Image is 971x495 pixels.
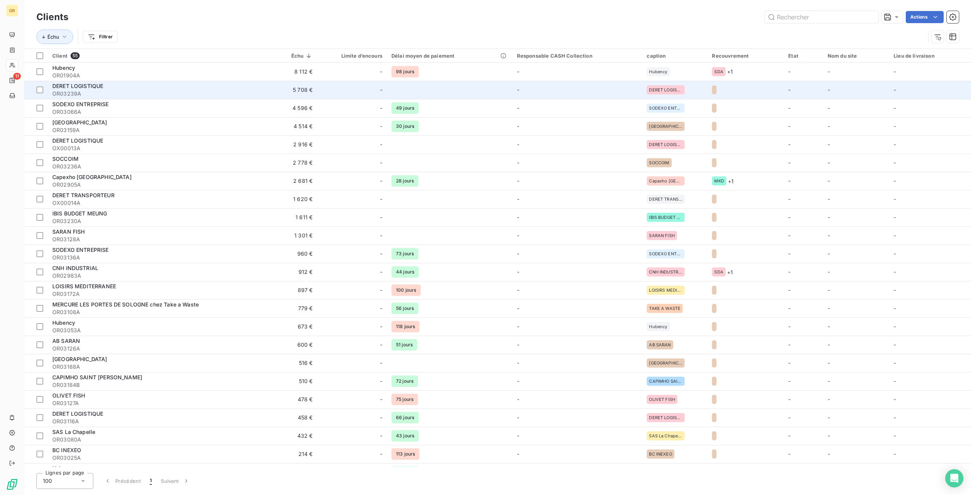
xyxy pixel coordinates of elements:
span: 60 jours [391,467,419,478]
span: - [517,305,519,311]
span: TAKE A WASTE [649,306,680,311]
span: CAPIMHO SAINT [PERSON_NAME] [52,374,142,380]
td: 4 596 € [250,99,317,117]
span: - [828,214,830,220]
span: - [828,323,830,330]
span: [GEOGRAPHIC_DATA] [52,119,107,126]
span: OR02905A [52,181,245,189]
span: - [894,360,896,366]
td: 1 301 € [250,226,317,245]
td: 214 € [250,445,317,463]
span: DERET LOGISTIQUE [52,83,103,89]
span: - [788,341,790,348]
span: BC INEXEO [649,452,672,456]
span: 100 jours [391,284,421,296]
span: - [380,86,382,94]
span: BC INEXEO [52,447,81,453]
span: CAPIMHO SAINT [PERSON_NAME] [649,379,682,383]
span: - [517,378,519,384]
span: - [894,196,896,202]
span: 11 [13,73,21,80]
span: - [788,196,790,202]
td: 432 € [250,427,317,445]
span: - [517,323,519,330]
span: - [380,68,382,75]
div: Open Intercom Messenger [945,469,963,487]
span: OR03025A [52,454,245,462]
span: - [788,232,790,239]
span: - [517,269,519,275]
span: OR03188A [52,363,245,371]
span: OR03136A [52,254,245,261]
span: - [380,323,382,330]
span: OR03116A [52,418,245,425]
span: - [828,305,830,311]
span: 98 jours [391,66,419,77]
span: - [517,287,519,293]
td: 960 € [250,245,317,263]
span: MKD [714,179,724,183]
span: - [894,105,896,111]
span: - [517,414,519,421]
span: - [894,178,896,184]
span: 113 jours [391,448,420,460]
div: Recouvrement [712,53,779,59]
span: 75 jours [391,394,418,405]
span: 66 jours [391,412,419,423]
span: - [894,214,896,220]
span: - [894,414,896,421]
span: - [788,68,790,75]
span: - [894,451,896,457]
span: - [380,141,382,148]
span: Échu [47,34,59,40]
span: - [894,269,896,275]
span: - [828,105,830,111]
span: - [788,396,790,402]
span: - [517,178,519,184]
button: Actions [906,11,944,23]
span: - [788,86,790,93]
span: - [788,178,790,184]
h3: Clients [36,10,68,24]
div: GR [6,5,18,17]
span: 44 jours [391,266,419,278]
span: 100 [43,477,52,485]
td: 4 514 € [250,117,317,135]
button: Filtrer [83,31,118,43]
span: - [517,341,519,348]
span: OR03236A [52,163,245,170]
span: - [828,141,830,148]
span: DERET LOGISTIQUE [649,142,682,147]
span: - [517,123,519,129]
span: SOCCOIM [52,156,79,162]
span: - [788,287,790,293]
span: SODEXO ENTREPRISE [649,251,682,256]
span: 51 jours [391,339,417,350]
span: - [380,159,382,167]
span: - [894,68,896,75]
span: - [380,195,382,203]
span: 55 [71,52,80,59]
span: - [788,360,790,366]
span: Capexho [GEOGRAPHIC_DATA] [52,174,132,180]
span: - [894,287,896,293]
span: - [380,177,382,185]
td: 5 708 € [250,81,317,99]
span: 30 jours [391,121,419,132]
span: - [517,159,519,166]
span: - [788,414,790,421]
td: 478 € [250,390,317,409]
div: Nom du site [828,53,885,59]
span: - [894,123,896,129]
span: SODEXO ENTREPRISE [52,101,109,107]
span: - [828,68,830,75]
div: Échu [255,53,313,59]
span: DERET LOGISTIQUE [649,415,682,420]
span: SODEXO ENTREPRISE [649,106,682,110]
span: - [380,396,382,403]
td: 214 € [250,463,317,481]
span: - [788,105,790,111]
span: IBIS BUDGET MEUNG [52,210,107,217]
span: - [894,378,896,384]
span: CNH INDUSTRIAL [649,270,682,274]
